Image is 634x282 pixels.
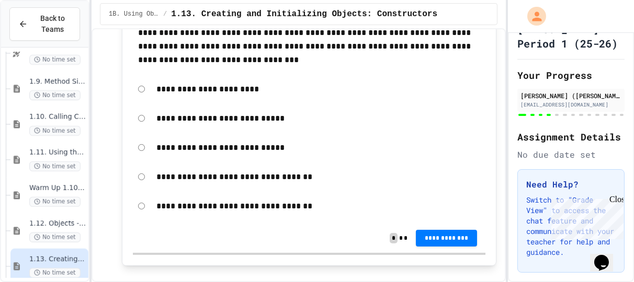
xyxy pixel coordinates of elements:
[4,4,72,66] div: Chat with us now!Close
[517,68,625,83] h2: Your Progress
[34,13,71,35] span: Back to Teams
[29,55,81,65] span: No time set
[29,77,86,86] span: 1.9. Method Signatures
[29,161,81,171] span: No time set
[29,113,86,122] span: 1.10. Calling Class Methods
[109,10,159,18] span: 1B. Using Objects
[520,101,621,109] div: [EMAIL_ADDRESS][DOMAIN_NAME]
[29,197,81,207] span: No time set
[547,195,624,239] iframe: chat widget
[516,4,549,28] div: My Account
[29,126,81,136] span: No time set
[29,184,86,193] span: Warm Up 1.10-1.11
[520,91,621,100] div: [PERSON_NAME] ([PERSON_NAME]) [PERSON_NAME]
[29,148,86,157] span: 1.11. Using the Math Class
[29,255,86,264] span: 1.13. Creating and Initializing Objects: Constructors
[526,178,616,191] h3: Need Help?
[29,268,81,278] span: No time set
[590,240,624,272] iframe: chat widget
[9,7,80,41] button: Back to Teams
[29,232,81,242] span: No time set
[517,130,625,144] h2: Assignment Details
[171,8,437,20] span: 1.13. Creating and Initializing Objects: Constructors
[526,195,616,257] p: Switch to "Grade View" to access the chat feature and communicate with your teacher for help and ...
[29,90,81,100] span: No time set
[163,10,167,18] span: /
[517,148,625,161] div: No due date set
[29,219,86,228] span: 1.12. Objects - Instances of Classes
